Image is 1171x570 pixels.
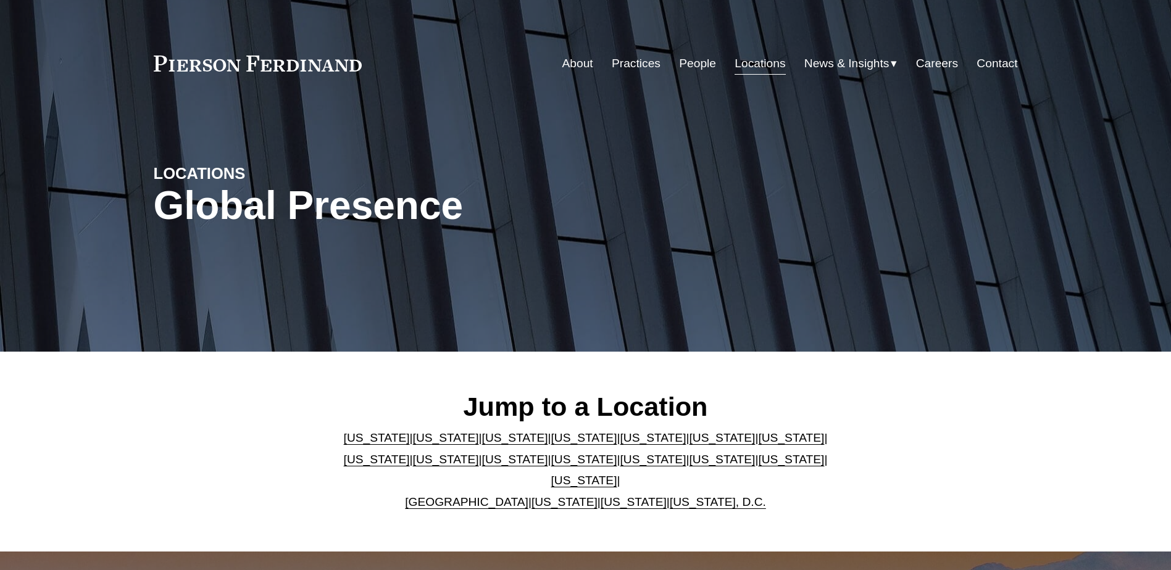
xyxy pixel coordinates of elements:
a: [US_STATE] [551,453,617,466]
a: Locations [735,52,785,75]
p: | | | | | | | | | | | | | | | | | | [333,427,838,513]
a: [US_STATE] [601,495,667,508]
a: [US_STATE] [620,431,686,444]
a: Practices [612,52,661,75]
a: People [679,52,716,75]
a: [US_STATE] [413,431,479,444]
a: [US_STATE] [620,453,686,466]
a: [US_STATE] [482,453,548,466]
a: [US_STATE] [482,431,548,444]
a: Contact [977,52,1017,75]
a: About [562,52,593,75]
a: [US_STATE] [344,453,410,466]
a: Careers [916,52,958,75]
a: [US_STATE], D.C. [670,495,766,508]
a: [US_STATE] [413,453,479,466]
a: [GEOGRAPHIC_DATA] [405,495,528,508]
h1: Global Presence [154,183,730,228]
a: [US_STATE] [531,495,598,508]
a: [US_STATE] [344,431,410,444]
h2: Jump to a Location [333,390,838,423]
a: [US_STATE] [551,474,617,487]
a: [US_STATE] [758,431,824,444]
a: folder dropdown [804,52,898,75]
a: [US_STATE] [689,431,755,444]
a: [US_STATE] [758,453,824,466]
a: [US_STATE] [689,453,755,466]
span: News & Insights [804,53,890,75]
a: [US_STATE] [551,431,617,444]
h4: LOCATIONS [154,163,370,183]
